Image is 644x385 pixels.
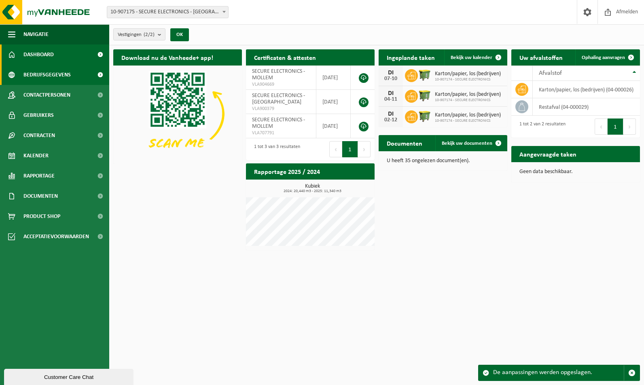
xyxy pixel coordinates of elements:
[118,29,155,41] span: Vestigingen
[383,76,399,82] div: 07-10
[511,49,571,65] h2: Uw afvalstoffen
[582,55,625,60] span: Ophaling aanvragen
[435,135,506,151] a: Bekijk uw documenten
[113,66,242,162] img: Download de VHEPlus App
[383,111,399,117] div: DI
[314,179,374,195] a: Bekijk rapportage
[595,118,608,135] button: Previous
[533,81,640,98] td: karton/papier, los (bedrijven) (04-000026)
[435,98,501,103] span: 10-907174 - SECURE ELECTRONICS
[608,118,623,135] button: 1
[329,141,342,157] button: Previous
[435,91,501,98] span: Karton/papier, los (bedrijven)
[379,49,443,65] h2: Ingeplande taken
[316,66,351,90] td: [DATE]
[113,28,165,40] button: Vestigingen(2/2)
[316,90,351,114] td: [DATE]
[493,365,624,381] div: De aanpassingen werden opgeslagen.
[383,117,399,123] div: 02-12
[383,90,399,97] div: DI
[170,28,189,41] button: OK
[623,118,636,135] button: Next
[575,49,639,66] a: Ophaling aanvragen
[379,135,430,151] h2: Documenten
[23,226,89,247] span: Acceptatievoorwaarden
[418,89,432,102] img: WB-1100-HPE-GN-50
[442,141,492,146] span: Bekijk uw documenten
[383,97,399,102] div: 04-11
[383,70,399,76] div: DI
[252,117,305,129] span: SECURE ELECTRONICS - MOLLEM
[113,49,221,65] h2: Download nu de Vanheede+ app!
[23,166,55,186] span: Rapportage
[23,24,49,44] span: Navigatie
[316,114,351,138] td: [DATE]
[23,44,54,65] span: Dashboard
[23,206,60,226] span: Product Shop
[252,93,305,105] span: SECURE ELECTRONICS - [GEOGRAPHIC_DATA]
[387,158,499,164] p: U heeft 35 ongelezen document(en).
[252,106,310,112] span: VLA900379
[533,98,640,116] td: restafval (04-000029)
[252,81,310,88] span: VLA904669
[435,112,501,118] span: Karton/papier, los (bedrijven)
[435,77,501,82] span: 10-907174 - SECURE ELECTRONICS
[451,55,492,60] span: Bekijk uw kalender
[23,85,70,105] span: Contactpersonen
[4,367,135,385] iframe: chat widget
[252,68,305,81] span: SECURE ELECTRONICS - MOLLEM
[515,118,566,135] div: 1 tot 2 van 2 resultaten
[250,189,375,193] span: 2024: 20,440 m3 - 2025: 11,340 m3
[358,141,371,157] button: Next
[246,49,324,65] h2: Certificaten & attesten
[250,184,375,193] h3: Kubiek
[144,32,155,37] count: (2/2)
[23,105,54,125] span: Gebruikers
[252,130,310,136] span: VLA707791
[23,146,49,166] span: Kalender
[23,65,71,85] span: Bedrijfsgegevens
[107,6,229,18] span: 10-907175 - SECURE ELECTRONICS - DILBEEK
[435,71,501,77] span: Karton/papier, los (bedrijven)
[246,163,328,179] h2: Rapportage 2025 / 2024
[418,68,432,82] img: WB-1100-HPE-GN-50
[342,141,358,157] button: 1
[250,140,300,158] div: 1 tot 3 van 3 resultaten
[23,125,55,146] span: Contracten
[511,146,585,162] h2: Aangevraagde taken
[107,6,228,18] span: 10-907175 - SECURE ELECTRONICS - DILBEEK
[23,186,58,206] span: Documenten
[435,118,501,123] span: 10-907174 - SECURE ELECTRONICS
[444,49,506,66] a: Bekijk uw kalender
[418,109,432,123] img: WB-1100-HPE-GN-50
[539,70,562,76] span: Afvalstof
[519,169,632,175] p: Geen data beschikbaar.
